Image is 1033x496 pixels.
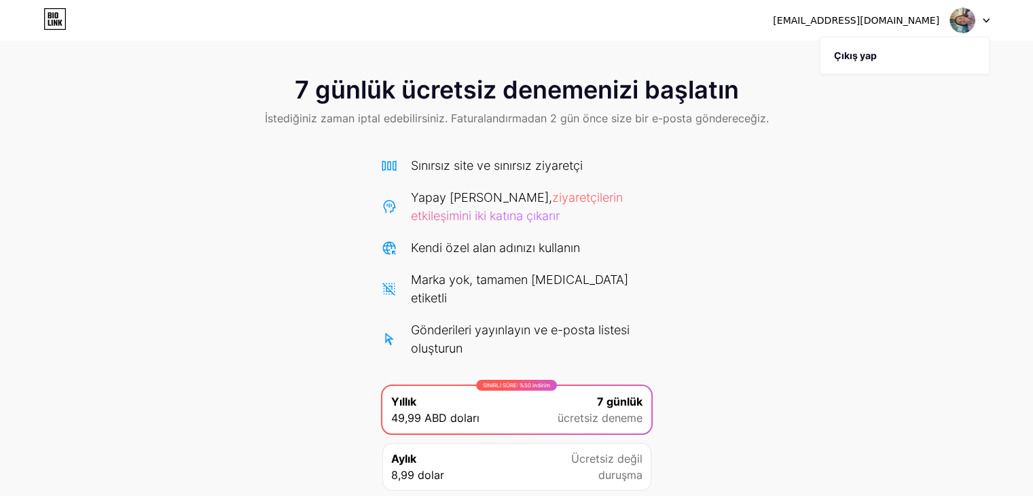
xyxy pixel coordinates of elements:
font: SINIRLI SÜRE: %50 indirim [483,382,550,389]
img: seimasngl [949,7,975,33]
font: Gönderileri yayınlayın ve e-posta listesi oluşturun [411,323,630,355]
font: [EMAIL_ADDRESS][DOMAIN_NAME] [773,15,939,26]
font: Kendi özel alan adınızı kullanın [411,241,580,255]
font: 7 günlük ücretsiz denemenizi başlatın [295,75,739,105]
font: 7 günlük [597,395,642,408]
font: Yıllık [391,395,416,408]
font: 49,99 ABD doları [391,411,479,425]
font: İstediğiniz zaman iptal edebilirsiniz. Faturalandırmadan 2 gün önce size bir e-posta göndereceğiz. [265,111,769,125]
font: duruşma [598,468,642,482]
font: Ücretsiz değil [571,452,642,465]
font: ücretsiz deneme [558,411,642,425]
font: Sınırsız site ve sınırsız ziyaretçi [411,158,583,173]
font: Marka yok, tamamen [MEDICAL_DATA] etiketli [411,272,628,305]
font: Aylık [391,452,416,465]
font: 8,99 dolar [391,468,444,482]
font: Yapay [PERSON_NAME], [411,190,552,205]
font: Çıkış yap [834,50,877,61]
